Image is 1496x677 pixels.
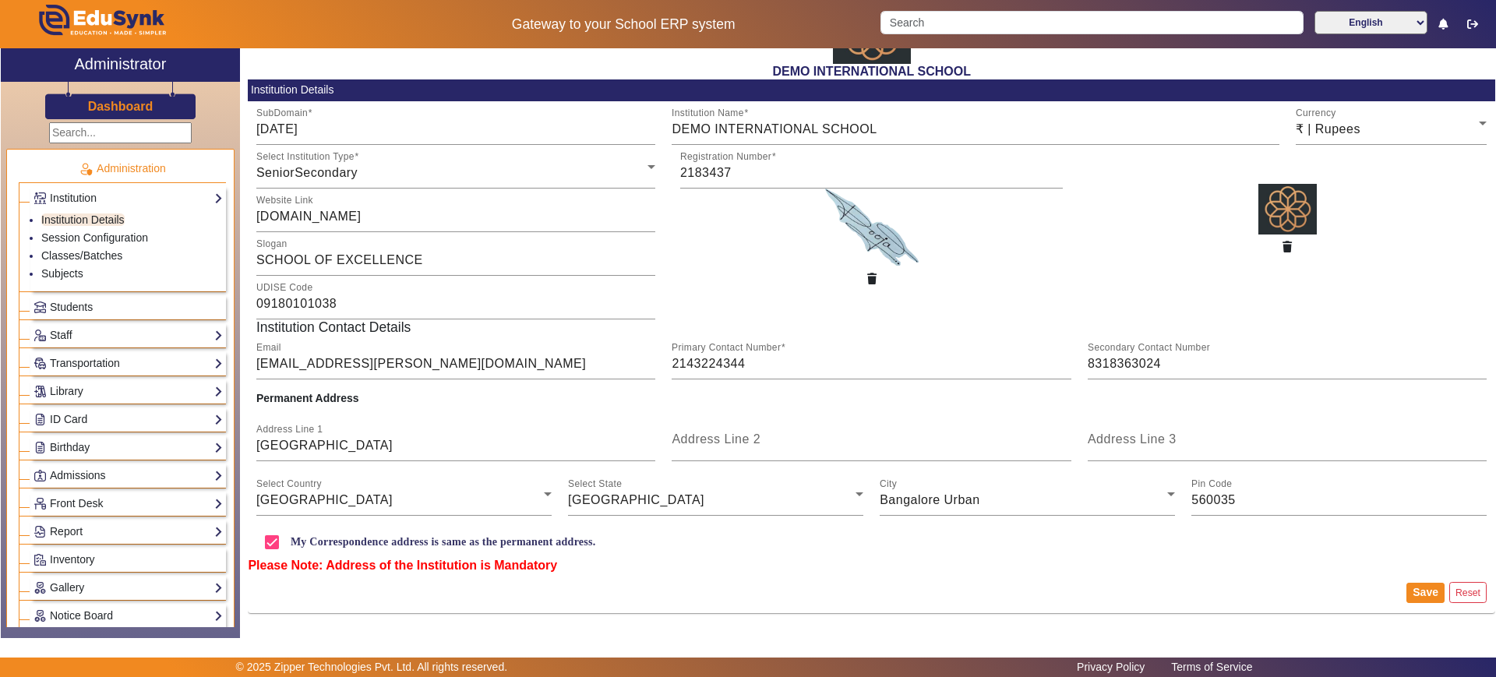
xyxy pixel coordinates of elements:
[41,249,122,262] a: Classes/Batches
[41,231,148,244] a: Session Configuration
[383,16,864,33] h5: Gateway to your School ERP system
[568,493,704,506] span: [GEOGRAPHIC_DATA]
[41,267,83,280] a: Subjects
[825,189,919,266] img: 8b3c180f-39eb-44eb-9e9f-c64d00e4827a
[256,251,656,270] input: Slogan
[672,342,781,352] mat-label: Primary Contact Number
[1088,432,1177,446] mat-label: Address Line 3
[1088,342,1210,352] mat-label: Secondary Contact Number
[880,493,979,506] span: Bangalore Urban
[1406,583,1445,603] button: Save
[88,99,153,114] h3: Dashboard
[248,319,1495,336] h5: Institution Contact Details
[19,160,226,177] p: Administration
[1296,122,1360,136] span: ₹ | Rupees
[79,162,93,176] img: Administration.png
[672,436,1071,455] input: Address Line 2
[672,120,1279,139] input: Institution Name
[34,551,223,569] a: Inventory
[1088,436,1487,455] input: Address Line 3
[1088,354,1487,373] input: Secondary Contact Number
[1258,184,1317,235] img: abdd4561-dfa5-4bc5-9f22-bd710a8d2831
[256,493,393,506] span: [GEOGRAPHIC_DATA]
[1191,478,1232,488] mat-label: Pin Code
[256,436,656,455] input: Address Line 1
[288,535,596,548] label: My Correspondence address is same as the permanent address.
[256,238,288,249] mat-label: Slogan
[256,354,656,373] input: Email
[1296,108,1336,118] mat-label: Currency
[256,294,656,313] input: UDISE Code
[34,554,46,566] img: Inventory.png
[256,424,323,434] mat-label: Address Line 1
[672,108,744,118] mat-label: Institution Name
[256,151,355,161] mat-label: Select Institution Type
[34,301,46,313] img: Students.png
[256,342,281,352] mat-label: Email
[880,11,1303,34] input: Search
[672,354,1071,373] input: Primary Contact Number
[49,122,192,143] input: Search...
[256,392,359,404] b: Permanent Address
[50,301,93,313] span: Students
[248,558,1495,573] h6: Please Note: Address of the Institution is Mandatory
[248,79,1495,101] mat-card-header: Institution Details
[1,48,240,82] a: Administrator
[87,98,154,115] a: Dashboard
[256,108,308,118] mat-label: SubDomain
[256,478,322,488] mat-label: Select Country
[41,213,125,226] a: Institution Details
[256,166,358,179] span: SeniorSecondary
[1163,657,1260,677] a: Terms of Service
[256,207,656,226] input: Website Link
[672,432,760,446] mat-label: Address Line 2
[256,195,313,205] mat-label: Website Link
[1191,491,1487,510] input: Pin Code
[680,164,1064,182] input: Registration Number
[75,55,167,73] h2: Administrator
[680,151,771,161] mat-label: Registration Number
[34,298,223,316] a: Students
[1449,582,1487,603] button: Reset
[1069,657,1152,677] a: Privacy Policy
[50,553,95,566] span: Inventory
[256,282,312,292] mat-label: UDISE Code
[568,478,622,488] mat-label: Select State
[880,478,897,488] mat-label: City
[256,120,656,139] input: SubDomain
[248,64,1495,79] h2: DEMO INTERNATIONAL SCHOOL
[236,659,508,675] p: © 2025 Zipper Technologies Pvt. Ltd. All rights reserved.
